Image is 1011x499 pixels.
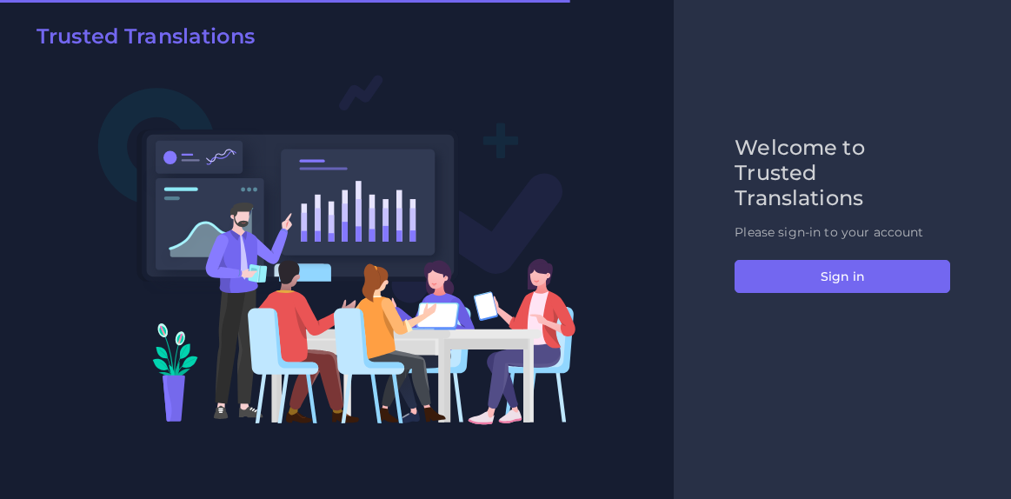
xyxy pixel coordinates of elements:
h2: Welcome to Trusted Translations [735,136,950,210]
h2: Trusted Translations [37,24,255,50]
a: Trusted Translations [24,24,255,56]
p: Please sign-in to your account [735,223,950,242]
img: Login V2 [97,74,576,425]
button: Sign in [735,260,950,293]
